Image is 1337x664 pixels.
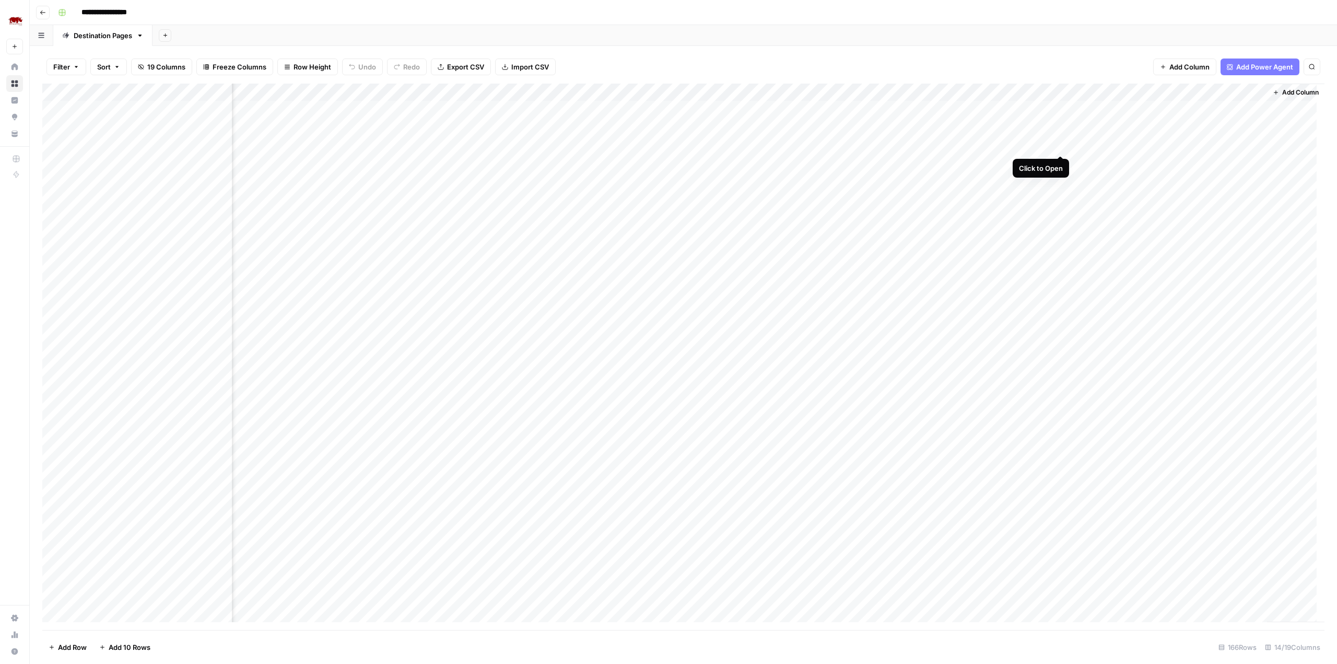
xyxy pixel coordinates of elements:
button: Add Column [1153,59,1216,75]
span: Sort [97,62,111,72]
a: Usage [6,626,23,643]
span: Add Column [1169,62,1210,72]
button: Redo [387,59,427,75]
span: Import CSV [511,62,549,72]
button: Add Column [1269,86,1323,99]
a: Destination Pages [53,25,153,46]
button: Add 10 Rows [93,639,157,656]
span: Freeze Columns [213,62,266,72]
span: Add Row [58,642,87,653]
span: Add Power Agent [1236,62,1293,72]
button: Workspace: Rhino Africa [6,8,23,34]
a: Home [6,59,23,75]
button: Filter [46,59,86,75]
img: Rhino Africa Logo [6,12,25,31]
div: Destination Pages [74,30,132,41]
span: Row Height [294,62,331,72]
span: Add 10 Rows [109,642,150,653]
button: Undo [342,59,383,75]
span: Export CSV [447,62,484,72]
span: Add Column [1282,88,1319,97]
span: Undo [358,62,376,72]
a: Settings [6,610,23,626]
button: Add Power Agent [1221,59,1299,75]
a: Insights [6,92,23,109]
button: Sort [90,59,127,75]
a: Opportunities [6,109,23,125]
button: Import CSV [495,59,556,75]
button: Export CSV [431,59,491,75]
button: 19 Columns [131,59,192,75]
button: Freeze Columns [196,59,273,75]
a: Your Data [6,125,23,142]
a: Browse [6,75,23,92]
span: Redo [403,62,420,72]
div: 166 Rows [1214,639,1261,656]
div: 14/19 Columns [1261,639,1324,656]
div: Click to Open [1019,163,1063,173]
button: Add Row [42,639,93,656]
span: 19 Columns [147,62,185,72]
span: Filter [53,62,70,72]
button: Help + Support [6,643,23,660]
button: Row Height [277,59,338,75]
